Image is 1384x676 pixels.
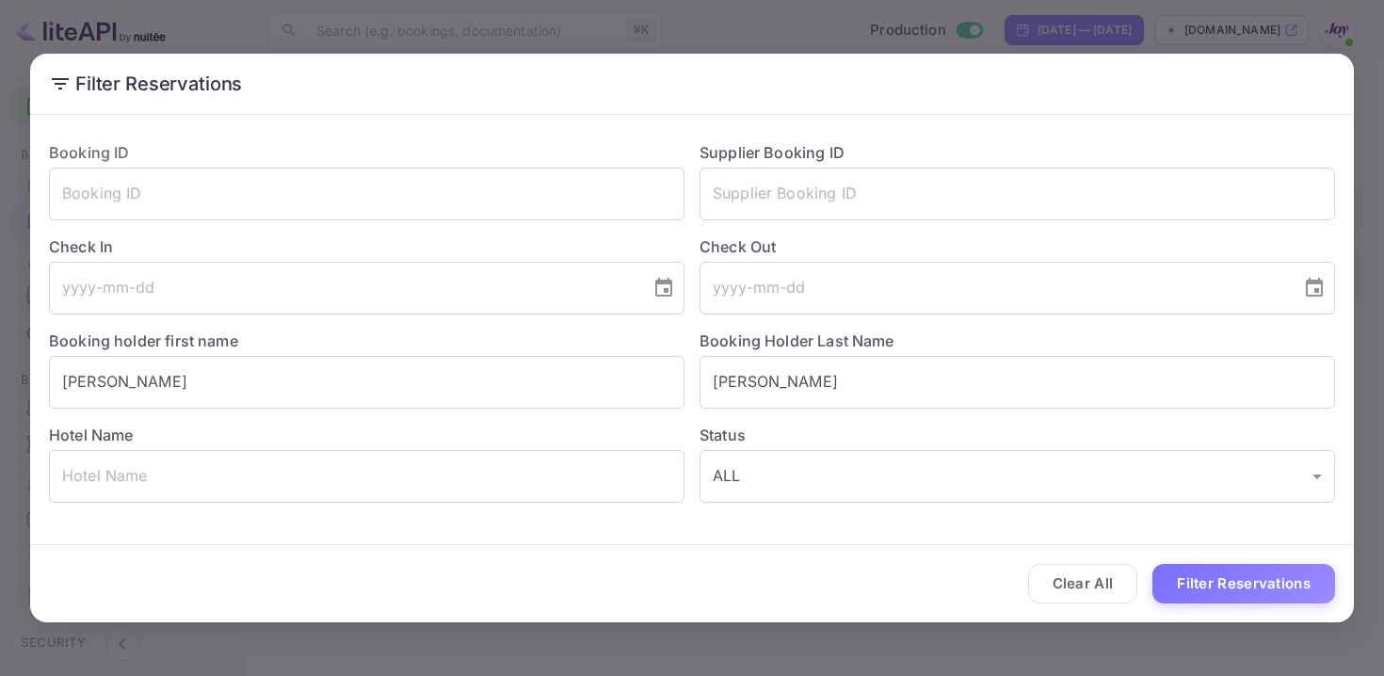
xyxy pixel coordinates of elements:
[49,356,684,409] input: Holder First Name
[30,54,1354,114] h2: Filter Reservations
[700,424,1335,446] label: Status
[1028,564,1138,604] button: Clear All
[645,269,683,307] button: Choose date
[49,450,684,503] input: Hotel Name
[700,262,1288,314] input: yyyy-mm-dd
[700,356,1335,409] input: Holder Last Name
[700,450,1335,503] div: ALL
[49,235,684,258] label: Check In
[49,143,130,162] label: Booking ID
[1295,269,1333,307] button: Choose date
[49,168,684,220] input: Booking ID
[49,262,637,314] input: yyyy-mm-dd
[1152,564,1335,604] button: Filter Reservations
[700,143,845,162] label: Supplier Booking ID
[700,168,1335,220] input: Supplier Booking ID
[700,235,1335,258] label: Check Out
[49,426,134,444] label: Hotel Name
[49,331,238,350] label: Booking holder first name
[700,331,894,350] label: Booking Holder Last Name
